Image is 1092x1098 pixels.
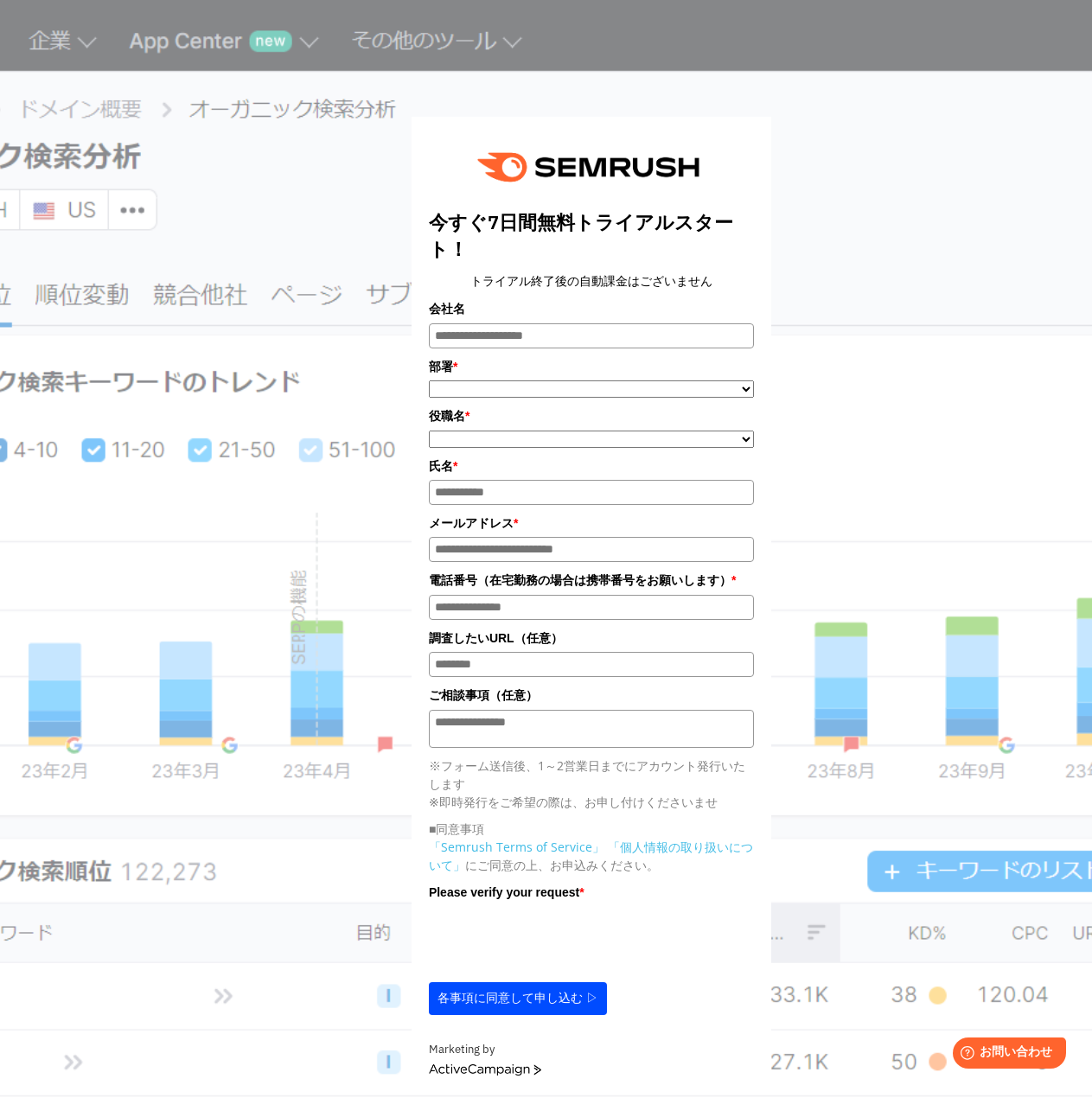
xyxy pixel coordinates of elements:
label: 電話番号（在宅勤務の場合は携帯番号をお願いします） [429,571,754,590]
center: トライアル終了後の自動課金はございません [429,271,754,290]
div: Marketing by [429,1041,754,1059]
p: ※フォーム送信後、1～2営業日までにアカウント発行いたします ※即時発行をご希望の際は、お申し付けくださいませ [429,756,754,811]
title: 今すぐ7日間無料トライアルスタート！ [429,209,754,263]
iframe: reCAPTCHA [429,906,692,974]
p: にご同意の上、お申込みください。 [429,838,754,874]
label: Please verify your request [429,883,754,902]
label: 氏名 [429,456,754,476]
a: 「個人情報の取り扱いについて」 [429,839,753,873]
a: 「Semrush Terms of Service」 [429,839,604,855]
label: 部署 [429,357,754,376]
label: 役職名 [429,406,754,425]
iframe: Help widget launcher [938,1031,1073,1079]
img: e6a379fe-ca9f-484e-8561-e79cf3a04b3f.png [465,134,718,201]
label: 調査したいURL（任意） [429,629,754,648]
p: ■同意事項 [429,820,754,838]
label: ご相談事項（任意） [429,686,754,705]
button: 各事項に同意して申し込む ▷ [429,982,607,1015]
label: メールアドレス [429,514,754,533]
label: 会社名 [429,299,754,318]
